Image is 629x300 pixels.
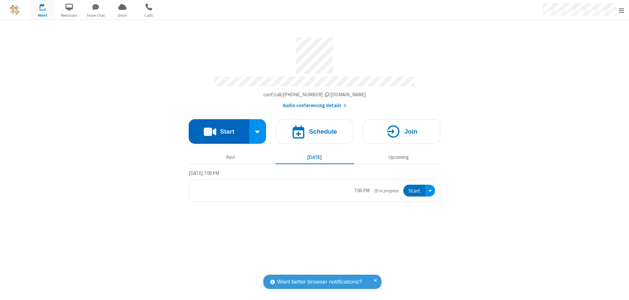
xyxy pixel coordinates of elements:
[189,169,440,202] section: Today's Meetings
[249,119,266,144] div: Start conference options
[613,283,624,295] iframe: Chat
[403,185,425,197] button: Start
[84,12,108,18] span: Team Chat
[191,151,270,163] button: Past
[30,12,55,18] span: Meet
[425,185,435,197] div: Open menu
[137,12,161,18] span: Calls
[283,102,347,109] button: Audio conferencing details
[354,187,370,195] div: 7:00 PM
[275,151,354,163] button: [DATE]
[10,5,20,15] img: QA Selenium DO NOT DELETE OR CHANGE
[309,128,337,135] h4: Schedule
[57,12,82,18] span: Webinars
[276,119,353,144] button: Schedule
[374,188,398,194] em: in progress
[44,4,48,9] div: 1
[359,151,438,163] button: Upcoming
[220,128,234,135] h4: Start
[404,128,417,135] h4: Join
[110,12,135,18] span: Drive
[277,278,362,286] span: Want better browser notifications?
[189,32,440,109] section: Account details
[263,91,366,98] span: Copy my meeting room link
[189,170,219,176] span: [DATE] 7:09 PM
[363,119,440,144] button: Join
[189,119,249,144] button: Start
[263,91,366,99] button: Copy my meeting room linkCopy my meeting room link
